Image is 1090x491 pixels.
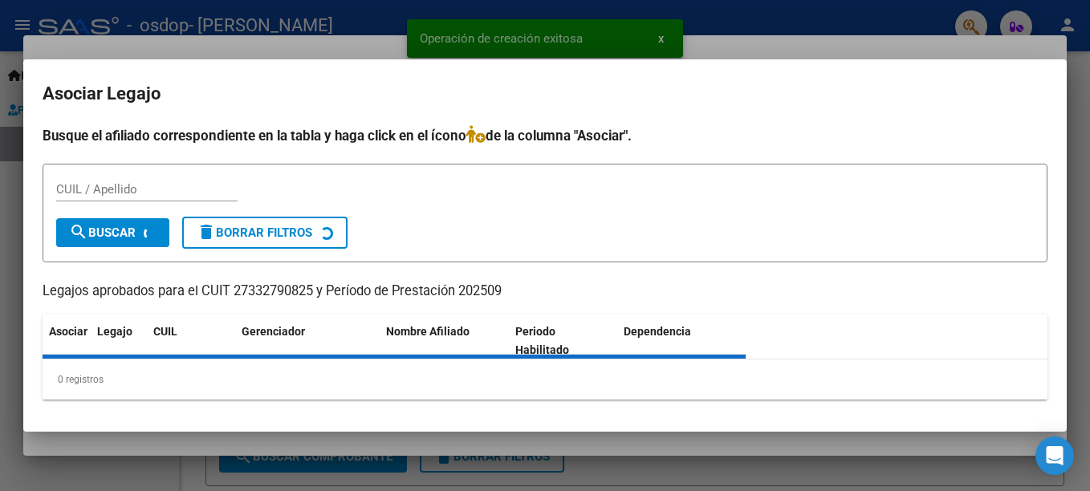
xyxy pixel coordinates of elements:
datatable-header-cell: CUIL [147,314,235,367]
span: Asociar [49,325,87,338]
div: Open Intercom Messenger [1035,436,1074,475]
button: Borrar Filtros [182,217,348,249]
span: Dependencia [624,325,691,338]
h2: Asociar Legajo [43,79,1047,109]
span: Borrar Filtros [197,225,312,240]
mat-icon: search [69,222,88,241]
datatable-header-cell: Periodo Habilitado [509,314,617,367]
datatable-header-cell: Nombre Afiliado [380,314,509,367]
mat-icon: delete [197,222,216,241]
p: Legajos aprobados para el CUIT 27332790825 y Período de Prestación 202509 [43,282,1047,302]
datatable-header-cell: Gerenciador [235,314,380,367]
datatable-header-cell: Dependencia [617,314,746,367]
span: CUIL [153,325,177,338]
span: Legajo [97,325,132,338]
span: Nombre Afiliado [386,325,470,338]
datatable-header-cell: Asociar [43,314,91,367]
span: Gerenciador [242,325,305,338]
button: Buscar [56,218,169,247]
datatable-header-cell: Legajo [91,314,147,367]
span: Buscar [69,225,136,240]
h4: Busque el afiliado correspondiente en la tabla y haga click en el ícono de la columna "Asociar". [43,125,1047,146]
div: 0 registros [43,359,1047,400]
span: Periodo Habilitado [515,325,569,356]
